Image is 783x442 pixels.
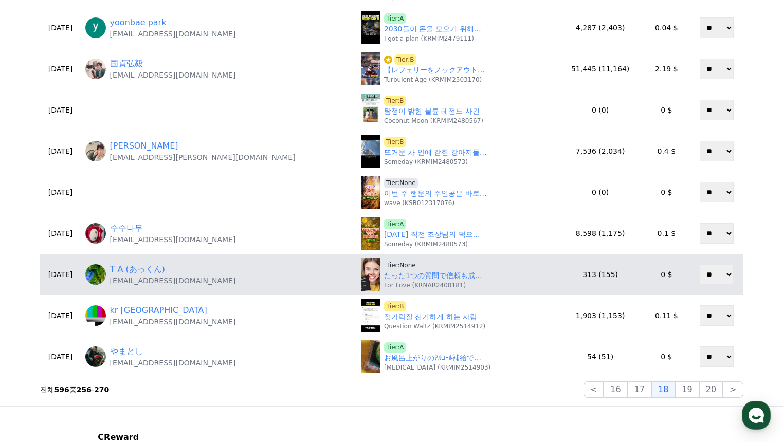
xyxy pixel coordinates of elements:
[699,381,723,398] button: 20
[384,353,487,363] a: お風呂上がりのｱﾙｺｰﾙ補給でーす🤠やまとしﾁｬﾝﾈﾙNo.6493
[110,317,236,327] p: [EMAIL_ADDRESS][DOMAIN_NAME]
[643,254,690,295] td: 0 $
[384,96,406,106] a: Tier:B
[85,346,106,367] img: https://lh3.googleusercontent.com/a/ACg8ocKs0t9BFTU_2-M70WXw2i8mHnQy40YFlyl7BZ3_18CNF7226kw=s96-c
[557,48,643,89] td: 51,445 (11,164)
[40,172,81,213] td: [DATE]
[384,199,454,207] p: wave (KSB012317076)
[110,140,178,152] a: [PERSON_NAME]
[557,295,643,336] td: 1,903 (1,153)
[384,240,468,248] p: Someday (KRMIM2480573)
[361,135,380,168] img: 뜨거운 차 안에 갇힌 강아지들… 구조대가 목숨을 구했습니다 | 동물구조일기
[675,381,699,398] button: 19
[384,188,487,199] a: 이번 주 행운의 주인공은 바로 이 띠!
[40,254,81,295] td: [DATE]
[40,384,110,395] p: 전체 중 -
[643,295,690,336] td: 0.11 $
[384,13,406,24] a: Tier:A
[557,336,643,377] td: 54 (51)
[77,385,92,394] strong: 256
[40,295,81,336] td: [DATE]
[110,263,165,275] a: T A (あっくん)
[584,381,604,398] button: <
[361,176,380,209] img: 이번 주 행운의 주인공은 바로 이 띠!
[557,131,643,172] td: 7,536 (2,034)
[557,213,643,254] td: 8,598 (1,175)
[110,275,236,286] p: [EMAIL_ADDRESS][DOMAIN_NAME]
[110,345,143,358] a: やまとし
[40,213,81,254] td: [DATE]
[110,58,143,70] a: 国貞弘毅
[384,34,474,43] p: I got a plan (KRMIM2479111)
[384,178,418,188] a: Tier:None
[110,222,143,234] a: 수수나무
[159,341,171,349] span: 설정
[384,301,406,311] a: Tier:B
[85,141,106,161] img: http://k.kakaocdn.net/dn/IusPY/btsL0DyKiLb/cVw488lrb8mxoc4xpx6qkk/img_640x640.jpg
[85,305,106,326] img: https://lh3.googleusercontent.com/a/ACg8ocJZfmc7aUs75QtPeVQfjA3Thv5Lo4WE-mruGwHg4K34b6Jvl0r8=s96-c
[133,326,197,352] a: 설정
[110,358,236,368] p: [EMAIL_ADDRESS][DOMAIN_NAME]
[557,89,643,131] td: 0 (0)
[643,7,690,48] td: 0.04 $
[384,106,480,117] a: 탐정이 밝힌 불륜 레전드 사건
[643,48,690,89] td: 2.19 $
[54,385,69,394] strong: 596
[628,381,651,398] button: 17
[384,219,406,229] a: Tier:A
[651,381,675,398] button: 18
[384,54,416,65] a: Tier:B
[361,11,380,44] img: 2030들이 돈을 모으기 위해서 하지 말아야 하는거ㄷㄷ
[361,52,380,85] img: 【レフェリーをノックアウトしたボクサーの衝撃の瞬間】#格闘技#ボクシング#shorts
[384,281,466,289] p: For Love (KRNAR2400181)
[643,213,690,254] td: 0.1 $
[40,89,81,131] td: [DATE]
[384,65,487,76] a: 【レフェリーをノックアウトしたボクサーの衝撃の瞬間】#格闘技#ボクシング#shorts
[361,340,380,373] img: お風呂上がりのｱﾙｺｰﾙ補給でーす🤠やまとしﾁｬﾝﾈﾙNo.6493
[384,260,418,270] a: Tier:None
[604,381,627,398] button: 16
[110,152,296,162] p: [EMAIL_ADDRESS][PERSON_NAME][DOMAIN_NAME]
[384,117,483,125] p: Coconut Moon (KRMIM2480567)
[384,311,477,322] a: 젓가락질 신기하게 하는 사람
[361,94,380,126] img: 탐정이 밝힌 불륜 레전드 사건
[3,326,68,352] a: 홈
[723,381,743,398] button: >
[94,385,109,394] strong: 270
[40,336,81,377] td: [DATE]
[40,48,81,89] td: [DATE]
[643,89,690,131] td: 0 $
[110,16,167,29] a: yoonbae park
[557,172,643,213] td: 0 (0)
[394,54,416,65] span: Tier:B
[384,147,487,158] a: 뜨거운 차 안에 갇힌 강아지들… 구조대가 목숨을 구했습니다 | 동물구조일기
[110,304,207,317] a: kr [GEOGRAPHIC_DATA]
[643,336,690,377] td: 0 $
[40,131,81,172] td: [DATE]
[384,76,482,84] p: Turbulent Age (KRMIM2503170)
[557,254,643,295] td: 313 (155)
[85,59,106,79] img: https://lh3.googleusercontent.com/a/ACg8ocIeB3fKyY6fN0GaUax-T_VWnRXXm1oBEaEwHbwvSvAQlCHff8Lg=s96-c
[384,270,487,281] a: たった1つの質問で信頼も成長も手に入る｜今日からできる質問術
[110,70,236,80] p: [EMAIL_ADDRESS][DOMAIN_NAME]
[85,264,106,285] img: https://lh3.googleusercontent.com/a/ACg8ocIcAgsBSAFBAiD2VbnyK9st4X6m8PZ4Wd0_MpcE2-SAQC4hu-Kh=s96-c
[361,258,380,291] img: たった1つの質問で信頼も成長も手に入る｜今日からできる質問術
[384,322,485,330] p: Question Waltz (KRMIM2514912)
[643,131,690,172] td: 0.4 $
[94,342,106,350] span: 대화
[384,342,406,353] a: Tier:A
[85,223,106,244] img: https://cdn.creward.net/profile/user/YY09Sep 23, 2025100047_e49afca38380cc9a5733f2dc3c44bf4321e43...
[384,24,487,34] a: 2030들이 돈을 모으기 위해서 [DATE] 말아야 하는거ㄷㄷ
[361,217,380,250] img: 추석 직전 조상님의 덕으로 '30억' 돈벼락 맞는 여자 띠. #재물운 #풍수 #운세 #띠별운세 #금전운 #돈복 #말년운
[361,299,380,332] img: 젓가락질 신기하게 하는 사람
[557,7,643,48] td: 4,287 (2,403)
[384,137,406,147] a: Tier:B
[643,172,690,213] td: 0 $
